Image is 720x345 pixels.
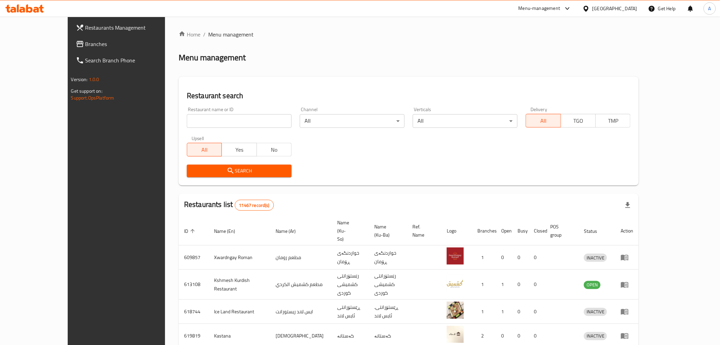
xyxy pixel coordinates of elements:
[257,143,292,156] button: No
[71,75,88,84] span: Version:
[70,36,188,52] a: Branches
[70,19,188,36] a: Restaurants Management
[621,307,633,316] div: Menu
[447,302,464,319] img: Ice Land Restaurant
[621,281,633,289] div: Menu
[190,145,219,155] span: All
[708,5,711,12] span: A
[621,332,633,340] div: Menu
[526,114,561,127] button: All
[599,116,628,126] span: TMP
[369,300,407,324] td: .ڕێستۆرانتی ئایس لاند
[512,245,528,270] td: 0
[512,300,528,324] td: 0
[337,219,361,243] span: Name (Ku-So)
[332,245,369,270] td: خواردنگەی ڕۆمان
[270,245,332,270] td: مطعم رومان
[595,114,631,127] button: TMP
[412,223,433,239] span: Ref. Name
[192,167,286,175] span: Search
[550,223,570,239] span: POS group
[584,227,606,235] span: Status
[528,245,545,270] td: 0
[369,270,407,300] td: رێستۆرانتی کشمیشى كوردى
[374,223,399,239] span: Name (Ku-Ba)
[528,300,545,324] td: 0
[332,270,369,300] td: رێستۆرانتی کشمیشى كوردى
[519,4,560,13] div: Menu-management
[235,200,274,211] div: Total records count
[85,24,182,32] span: Restaurants Management
[179,300,209,324] td: 618744
[209,245,270,270] td: Xwardngay Roman
[187,91,631,101] h2: Restaurant search
[192,136,204,141] label: Upsell
[179,52,246,63] h2: Menu management
[260,145,289,155] span: No
[496,216,512,245] th: Open
[184,199,274,211] h2: Restaurants list
[529,116,558,126] span: All
[441,216,472,245] th: Logo
[472,245,496,270] td: 1
[584,254,607,262] div: INACTIVE
[85,56,182,64] span: Search Branch Phone
[472,300,496,324] td: 1
[512,270,528,300] td: 0
[209,300,270,324] td: Ice Land Restaurant
[472,270,496,300] td: 1
[235,202,274,209] span: 11467 record(s)
[561,114,596,127] button: TGO
[85,40,182,48] span: Branches
[447,275,464,292] img: Kshmesh Kurdish Restaurant
[209,270,270,300] td: Kshmesh Kurdish Restaurant
[332,300,369,324] td: ڕێستۆرانتی ئایس لاند
[584,281,601,289] span: OPEN
[276,227,305,235] span: Name (Ar)
[584,308,607,316] div: INACTIVE
[584,332,607,340] div: INACTIVE
[528,270,545,300] td: 0
[584,254,607,262] span: INACTIVE
[179,245,209,270] td: 609857
[208,30,253,39] span: Menu management
[187,114,292,128] input: Search for restaurant name or ID..
[620,197,636,213] div: Export file
[270,300,332,324] td: ايس لاند ريستورانت
[225,145,254,155] span: Yes
[592,5,637,12] div: [GEOGRAPHIC_DATA]
[496,300,512,324] td: 1
[89,75,99,84] span: 1.0.0
[564,116,593,126] span: TGO
[447,326,464,343] img: Kastana
[528,216,545,245] th: Closed
[70,52,188,69] a: Search Branch Phone
[179,30,639,39] nav: breadcrumb
[496,245,512,270] td: 0
[222,143,257,156] button: Yes
[584,281,601,289] div: OPEN
[203,30,206,39] li: /
[621,253,633,261] div: Menu
[179,270,209,300] td: 613108
[187,165,292,177] button: Search
[530,107,547,112] label: Delivery
[413,114,518,128] div: All
[584,308,607,316] span: INACTIVE
[300,114,405,128] div: All
[179,30,200,39] a: Home
[584,332,607,340] span: INACTIVE
[71,93,114,102] a: Support.OpsPlatform
[71,87,102,95] span: Get support on:
[214,227,244,235] span: Name (En)
[270,270,332,300] td: مطعم كشميش الكردي
[184,227,197,235] span: ID
[447,247,464,265] img: Xwardngay Roman
[496,270,512,300] td: 1
[369,245,407,270] td: خواردنگەی ڕۆمان
[187,143,222,156] button: All
[472,216,496,245] th: Branches
[512,216,528,245] th: Busy
[615,216,639,245] th: Action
